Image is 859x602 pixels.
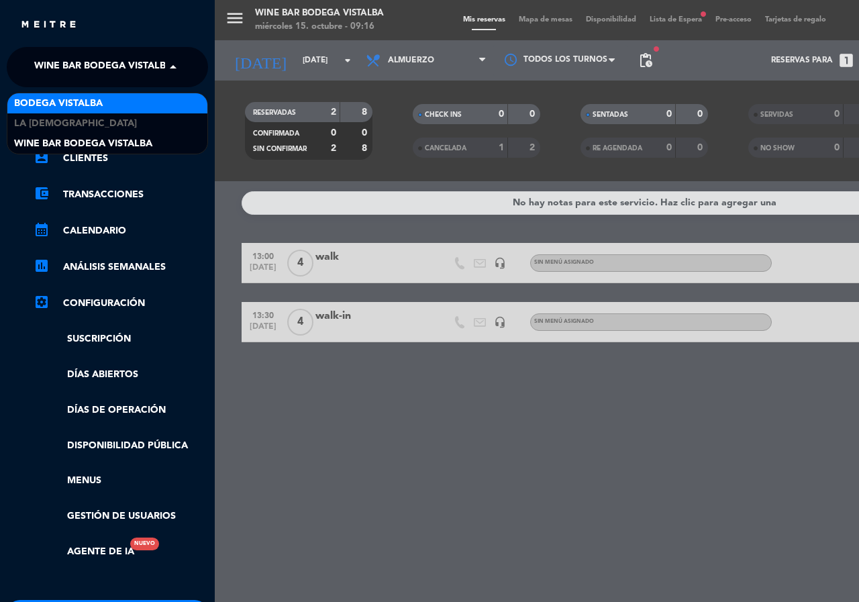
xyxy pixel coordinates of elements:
[34,294,50,310] i: settings_applications
[34,367,208,383] a: Días abiertos
[34,258,50,274] i: assessment
[34,403,208,418] a: Días de Operación
[14,96,103,111] span: BODEGA VISTALBA
[34,221,50,238] i: calendar_month
[130,538,159,550] div: Nuevo
[34,295,208,311] a: Configuración
[34,149,50,165] i: account_box
[34,187,208,203] a: account_balance_walletTransacciones
[34,473,208,489] a: Menus
[34,185,50,201] i: account_balance_wallet
[34,544,134,560] a: Agente de IANuevo
[34,53,172,81] span: Wine Bar Bodega Vistalba
[14,116,137,132] span: LA [DEMOGRAPHIC_DATA]
[34,259,208,275] a: assessmentANÁLISIS SEMANALES
[34,438,208,454] a: Disponibilidad pública
[34,150,208,166] a: account_boxClientes
[34,223,208,239] a: calendar_monthCalendario
[34,332,208,347] a: Suscripción
[20,20,77,30] img: MEITRE
[14,136,152,152] span: Wine Bar Bodega Vistalba
[34,509,208,524] a: Gestión de usuarios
